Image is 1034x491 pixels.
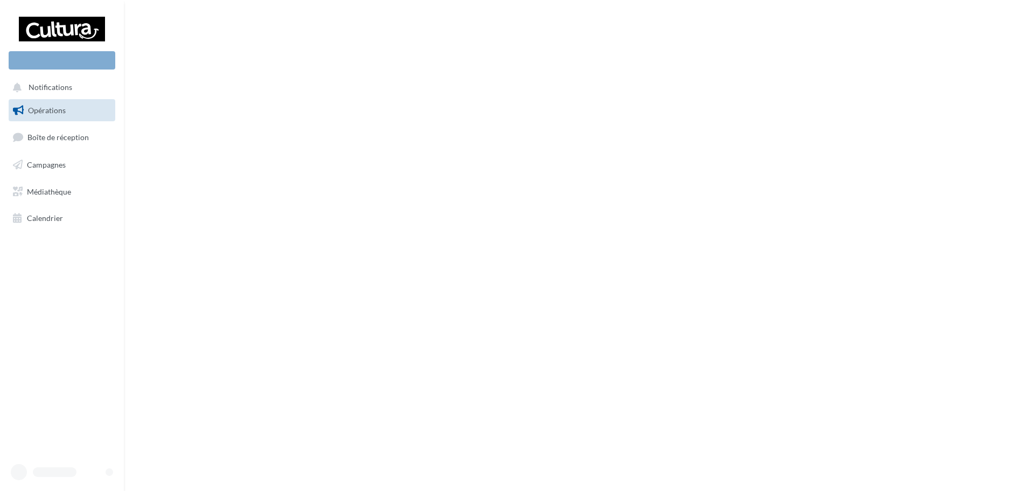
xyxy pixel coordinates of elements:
a: Calendrier [6,207,117,230]
div: Nouvelle campagne [9,51,115,70]
span: Boîte de réception [27,133,89,142]
span: Médiathèque [27,186,71,196]
span: Calendrier [27,213,63,223]
span: Campagnes [27,160,66,169]
span: Notifications [29,83,72,92]
a: Médiathèque [6,181,117,203]
a: Boîte de réception [6,126,117,149]
a: Opérations [6,99,117,122]
a: Campagnes [6,154,117,176]
span: Opérations [28,106,66,115]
